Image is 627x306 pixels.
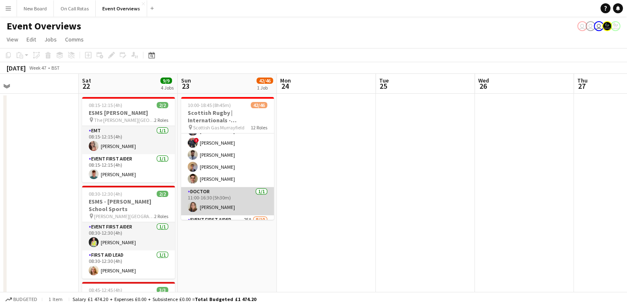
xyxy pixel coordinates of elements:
[23,34,39,45] a: Edit
[379,77,389,84] span: Tue
[82,250,175,279] app-card-role: First Aid Lead1/108:30-12:30 (4h)[PERSON_NAME]
[576,81,588,91] span: 27
[89,287,122,293] span: 08:45-12:45 (4h)
[195,296,256,302] span: Total Budgeted £1 474.20
[82,154,175,182] app-card-role: Event First Aider1/108:15-12:15 (4h)[PERSON_NAME]
[62,34,87,45] a: Comms
[154,213,168,219] span: 2 Roles
[82,97,175,182] app-job-card: 08:15-12:15 (4h)2/2ESMS [PERSON_NAME] The [PERSON_NAME][GEOGRAPHIC_DATA]2 RolesEMT1/108:15-12:15 ...
[194,138,199,143] span: !
[89,191,122,197] span: 08:30-12:30 (4h)
[82,198,175,213] h3: ESMS - [PERSON_NAME] School Sports
[54,0,96,17] button: On Call Rotas
[586,21,596,31] app-user-avatar: Operations Team
[161,85,174,91] div: 4 Jobs
[96,0,147,17] button: Event Overviews
[82,109,175,117] h3: ESMS [PERSON_NAME]
[181,99,274,187] app-card-role: Event First Aider6/610:30-18:45 (8h15m)[PERSON_NAME][PERSON_NAME]![PERSON_NAME][PERSON_NAME][PERS...
[610,21,620,31] app-user-avatar: Operations Manager
[157,102,168,108] span: 2/2
[181,109,274,124] h3: Scottish Rugby | Internationals - [GEOGRAPHIC_DATA] v [GEOGRAPHIC_DATA]
[73,296,256,302] div: Salary £1 474.20 + Expenses £0.00 + Subsistence £0.00 =
[602,21,612,31] app-user-avatar: Clinical Team
[251,102,267,108] span: 42/46
[27,65,48,71] span: Week 47
[577,21,587,31] app-user-avatar: Operations Team
[193,124,245,131] span: Scottish Gas Murrayfield
[27,36,36,43] span: Edit
[65,36,84,43] span: Comms
[251,124,267,131] span: 12 Roles
[280,77,291,84] span: Mon
[181,97,274,220] app-job-card: 10:00-18:45 (8h45m)42/46Scottish Rugby | Internationals - [GEOGRAPHIC_DATA] v [GEOGRAPHIC_DATA] S...
[160,78,172,84] span: 9/9
[82,126,175,154] app-card-role: EMT1/108:15-12:15 (4h)[PERSON_NAME]
[188,102,231,108] span: 10:00-18:45 (8h45m)
[157,287,168,293] span: 3/3
[157,191,168,197] span: 2/2
[180,81,191,91] span: 23
[7,64,26,72] div: [DATE]
[82,186,175,279] app-job-card: 08:30-12:30 (4h)2/2ESMS - [PERSON_NAME] School Sports [PERSON_NAME][GEOGRAPHIC_DATA]2 RolesEvent ...
[279,81,291,91] span: 24
[257,78,273,84] span: 42/46
[41,34,60,45] a: Jobs
[594,21,604,31] app-user-avatar: Operations Team
[154,117,168,123] span: 2 Roles
[378,81,389,91] span: 25
[181,77,191,84] span: Sun
[46,296,65,302] span: 1 item
[577,77,588,84] span: Thu
[17,0,54,17] button: New Board
[94,117,154,123] span: The [PERSON_NAME][GEOGRAPHIC_DATA]
[94,213,154,219] span: [PERSON_NAME][GEOGRAPHIC_DATA]
[181,187,274,215] app-card-role: Doctor1/111:00-16:30 (5h30m)[PERSON_NAME]
[82,77,91,84] span: Sat
[257,85,273,91] div: 1 Job
[81,81,91,91] span: 22
[13,296,37,302] span: Budgeted
[3,34,22,45] a: View
[7,36,18,43] span: View
[89,102,122,108] span: 08:15-12:15 (4h)
[4,295,39,304] button: Budgeted
[477,81,489,91] span: 26
[478,77,489,84] span: Wed
[82,222,175,250] app-card-role: Event First Aider1/108:30-12:30 (4h)[PERSON_NAME]
[44,36,57,43] span: Jobs
[51,65,60,71] div: BST
[7,20,81,32] h1: Event Overviews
